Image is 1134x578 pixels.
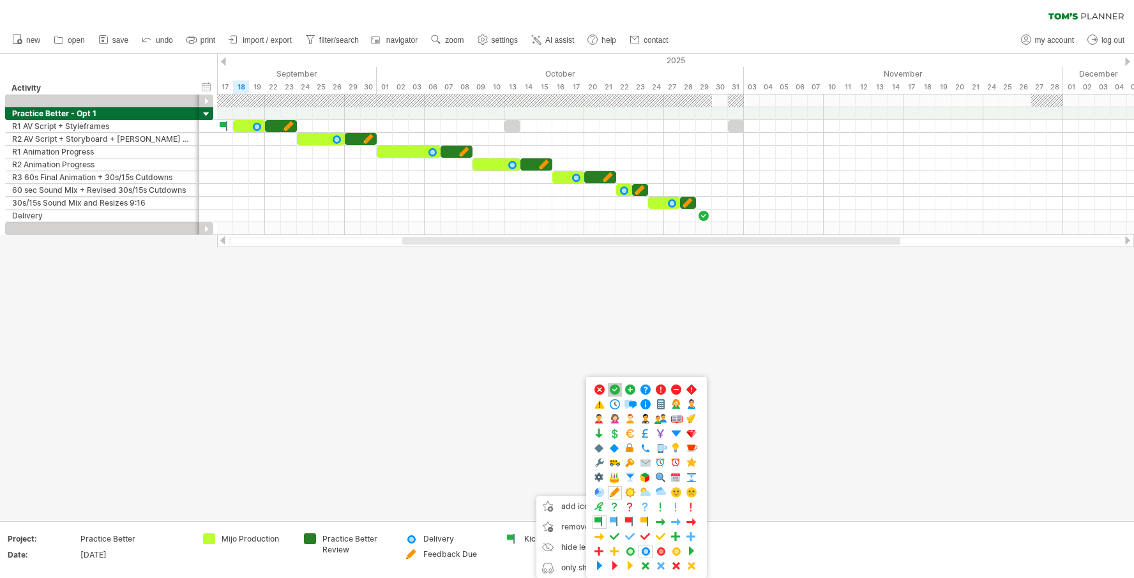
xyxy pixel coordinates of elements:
div: Monday, 27 October 2025 [664,80,680,94]
div: Tuesday, 14 October 2025 [520,80,536,94]
a: save [95,32,132,49]
span: remove icon [561,522,607,531]
div: Wednesday, 5 November 2025 [776,80,792,94]
div: November 2025 [744,67,1063,80]
div: only show [536,558,624,578]
div: Delivery [423,533,493,544]
div: Wednesday, 19 November 2025 [935,80,951,94]
div: Friday, 10 October 2025 [488,80,504,94]
span: navigator [386,36,418,45]
a: open [50,32,89,49]
div: Thursday, 23 October 2025 [632,80,648,94]
div: Practice Better [80,533,188,544]
a: print [183,32,219,49]
a: my account [1018,32,1078,49]
span: AI assist [545,36,574,45]
a: import / export [225,32,296,49]
div: Thursday, 4 December 2025 [1111,80,1127,94]
div: Monday, 10 November 2025 [824,80,840,94]
div: Friday, 14 November 2025 [888,80,903,94]
div: 60 sec Sound Mix + Revised 30s/15s Cutdowns [12,184,193,196]
div: Monday, 22 September 2025 [265,80,281,94]
div: Friday, 19 September 2025 [249,80,265,94]
div: Wednesday, 29 October 2025 [696,80,712,94]
div: Kick Off [524,533,594,544]
div: Friday, 24 October 2025 [648,80,664,94]
span: print [200,36,215,45]
div: Tuesday, 11 November 2025 [840,80,856,94]
div: Friday, 26 September 2025 [329,80,345,94]
a: log out [1084,32,1128,49]
div: Date: [8,549,78,560]
div: Practice Better - Opt 1 [12,107,193,119]
div: Wednesday, 26 November 2025 [1015,80,1031,94]
div: Feedback Due [423,549,493,559]
div: Wednesday, 1 October 2025 [377,80,393,94]
a: zoom [428,32,467,49]
div: Friday, 3 October 2025 [409,80,425,94]
div: Tuesday, 23 September 2025 [281,80,297,94]
div: Tuesday, 4 November 2025 [760,80,776,94]
div: hide legend [536,537,624,558]
a: new [9,32,44,49]
div: Monday, 6 October 2025 [425,80,441,94]
div: Tuesday, 7 October 2025 [441,80,457,94]
div: Thursday, 9 October 2025 [472,80,488,94]
a: contact [626,32,672,49]
span: undo [156,36,173,45]
span: contact [644,36,669,45]
div: Project: [8,533,78,544]
a: AI assist [528,32,578,49]
span: log out [1101,36,1124,45]
div: R1 AV Script + Styleframes [12,120,193,132]
span: new [26,36,40,45]
div: Monday, 29 September 2025 [345,80,361,94]
div: R2 AV Script + Storyboard + [PERSON_NAME] options [12,133,193,145]
div: 30s/15s Sound Mix and Resizes 9:16 [12,197,193,209]
div: Monday, 13 October 2025 [504,80,520,94]
div: Tuesday, 18 November 2025 [919,80,935,94]
div: Wednesday, 22 October 2025 [616,80,632,94]
div: Friday, 17 October 2025 [568,80,584,94]
div: Monday, 24 November 2025 [983,80,999,94]
div: R3 60s Final Animation + 30s/15s Cutdowns [12,171,193,183]
div: Wednesday, 15 October 2025 [536,80,552,94]
span: import / export [243,36,292,45]
div: Thursday, 2 October 2025 [393,80,409,94]
div: Monday, 20 October 2025 [584,80,600,94]
div: Thursday, 18 September 2025 [233,80,249,94]
div: Monday, 17 November 2025 [903,80,919,94]
div: Thursday, 20 November 2025 [951,80,967,94]
div: Tuesday, 30 September 2025 [361,80,377,94]
div: Mijo Production [222,533,291,544]
a: filter/search [302,32,363,49]
div: Wednesday, 12 November 2025 [856,80,872,94]
a: help [584,32,620,49]
div: Thursday, 6 November 2025 [792,80,808,94]
div: Monday, 1 December 2025 [1063,80,1079,94]
span: zoom [445,36,464,45]
div: R1 Animation Progress [12,146,193,158]
div: Wednesday, 24 September 2025 [297,80,313,94]
span: my account [1035,36,1074,45]
div: Friday, 7 November 2025 [808,80,824,94]
div: Practice Better Review [322,533,392,555]
span: save [112,36,128,45]
div: Thursday, 16 October 2025 [552,80,568,94]
div: Friday, 28 November 2025 [1047,80,1063,94]
div: Activity [11,82,192,95]
div: R2 Animation Progress [12,158,193,171]
div: Tuesday, 25 November 2025 [999,80,1015,94]
span: settings [492,36,518,45]
div: Tuesday, 2 December 2025 [1079,80,1095,94]
div: Friday, 21 November 2025 [967,80,983,94]
div: Wednesday, 8 October 2025 [457,80,472,94]
div: Wednesday, 3 December 2025 [1095,80,1111,94]
span: help [601,36,616,45]
div: Wednesday, 17 September 2025 [217,80,233,94]
a: undo [139,32,177,49]
div: [DATE] [80,549,188,560]
span: open [68,36,85,45]
span: filter/search [319,36,359,45]
div: add icon [536,496,624,517]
